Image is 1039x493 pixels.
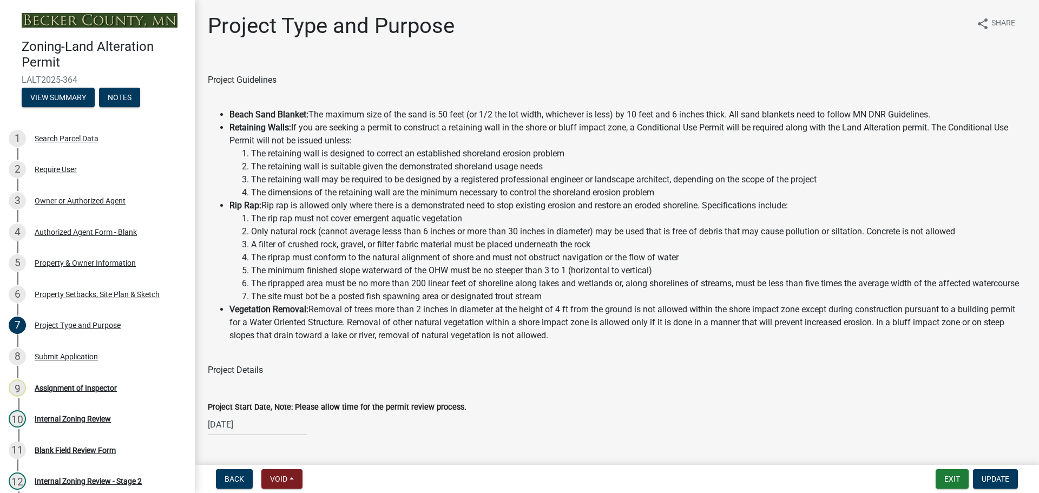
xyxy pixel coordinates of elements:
[968,13,1024,34] button: shareShare
[9,442,26,459] div: 11
[936,469,969,489] button: Exit
[976,17,989,30] i: share
[99,88,140,107] button: Notes
[22,13,177,28] img: Becker County, Minnesota
[229,199,1026,303] li: Rip rap is allowed only where there is a demonstrated need to stop existing erosion and restore a...
[208,74,1026,87] div: Project Guidelines
[35,415,111,423] div: Internal Zoning Review
[982,475,1009,483] span: Update
[251,225,1026,238] li: Only natural rock (cannot average lesss than 6 inches or more than 30 inches in diameter) may be ...
[251,277,1026,290] li: The riprapped area must be no more than 200 linear feet of shoreline along lakes and wetlands or,...
[229,108,1026,121] li: The maximum size of the sand is 50 feet (or 1/2 the lot width, whichever is less) by 10 feet and ...
[229,304,308,314] b: Vegetation Removal:
[35,166,77,173] div: Require User
[991,17,1015,30] span: Share
[9,130,26,147] div: 1
[251,290,1026,303] li: The site must bot be a posted fish spawning area or designated trout stream
[22,75,173,85] span: LALT2025-364
[35,291,160,298] div: Property Setbacks, Site Plan & Sketch
[229,109,308,120] b: Beach Sand Blanket:
[9,161,26,178] div: 2
[35,197,126,205] div: Owner or Authorized Agent
[229,200,261,211] b: Rip Rap:
[208,364,1026,377] div: Project Details
[251,186,1026,199] li: The dimensions of the retaining wall are the minimum necessary to control the shoreland erosion p...
[35,135,98,142] div: Search Parcel Data
[9,317,26,334] div: 7
[229,303,1026,342] li: Removal of trees more than 2 inches in diameter at the height of 4 ft from the ground is not allo...
[9,379,26,397] div: 9
[35,259,136,267] div: Property & Owner Information
[251,212,1026,225] li: The rip rap must not cover emergent aquatic vegetation
[208,413,307,436] input: mm/dd/yyyy
[208,13,455,39] h1: Project Type and Purpose
[251,264,1026,277] li: The minimum finished slope waterward of the OHW must be no steeper than 3 to 1 (horizontal to ver...
[251,173,1026,186] li: The retaining wall may be required to be designed by a registered professional engineer or landsc...
[22,39,186,70] h4: Zoning-Land Alteration Permit
[35,228,137,236] div: Authorized Agent Form - Blank
[251,251,1026,264] li: The riprap must conform to the natural alignment of shore and must not obstruct navigation or the...
[35,446,116,454] div: Blank Field Review Form
[9,286,26,303] div: 6
[22,94,95,102] wm-modal-confirm: Summary
[22,88,95,107] button: View Summary
[251,238,1026,251] li: A filter of crushed rock, gravel, or filter fabric material must be placed underneath the rock
[229,121,1026,199] li: If you are seeking a permit to construct a retaining wall in the shore or bluff impact zone, a Co...
[251,160,1026,173] li: The retaining wall is suitable given the demonstrated shoreland usage needs
[35,353,98,360] div: Submit Application
[9,348,26,365] div: 8
[9,254,26,272] div: 5
[251,147,1026,160] li: The retaining wall is designed to correct an established shoreland erosion problem
[35,321,121,329] div: Project Type and Purpose
[270,475,287,483] span: Void
[9,192,26,209] div: 3
[9,410,26,428] div: 10
[9,472,26,490] div: 12
[35,384,117,392] div: Assignment of Inspector
[35,477,142,485] div: Internal Zoning Review - Stage 2
[9,224,26,241] div: 4
[208,404,466,411] label: Project Start Date, Note: Please allow time for the permit review process.
[229,122,291,133] b: Retaining Walls:
[973,469,1018,489] button: Update
[99,94,140,102] wm-modal-confirm: Notes
[225,475,244,483] span: Back
[216,469,253,489] button: Back
[261,469,303,489] button: Void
